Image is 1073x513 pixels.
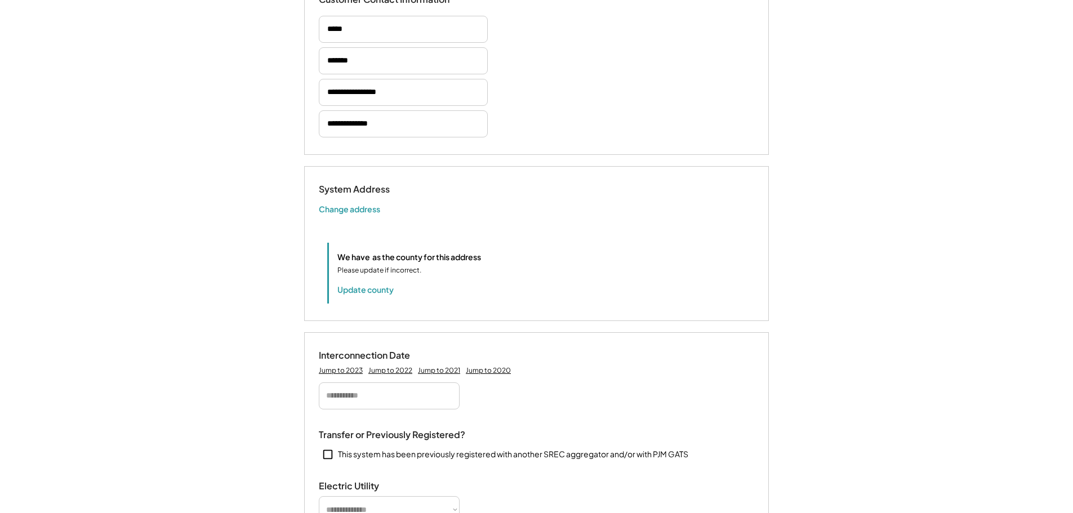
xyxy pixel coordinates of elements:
div: Interconnection Date [319,350,431,362]
div: Transfer or Previously Registered? [319,429,465,441]
button: Update county [337,284,394,295]
button: Change address [319,203,380,215]
div: Jump to 2022 [368,366,412,375]
div: We have as the county for this address [337,251,481,263]
div: Jump to 2020 [466,366,511,375]
div: Jump to 2021 [418,366,460,375]
div: System Address [319,184,431,195]
div: Electric Utility [319,480,431,492]
div: Jump to 2023 [319,366,363,375]
div: This system has been previously registered with another SREC aggregator and/or with PJM GATS [338,449,688,460]
div: Please update if incorrect. [337,265,421,275]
